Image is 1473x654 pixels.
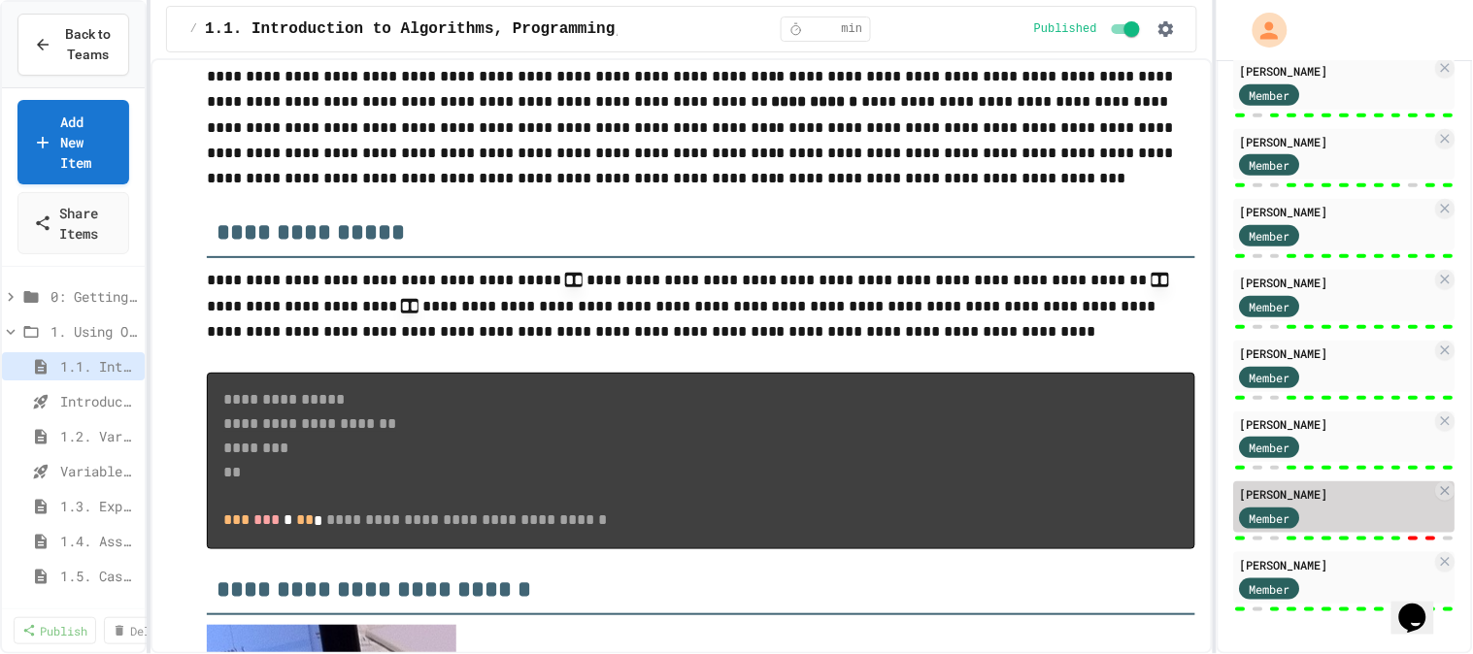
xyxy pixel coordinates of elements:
[1240,485,1432,503] div: [PERSON_NAME]
[1391,576,1454,635] iframe: chat widget
[1240,415,1432,433] div: [PERSON_NAME]
[1250,369,1290,386] span: Member
[1240,556,1432,573] div: [PERSON_NAME]
[1250,439,1290,456] span: Member
[1250,156,1290,174] span: Member
[1232,8,1292,52] div: My Account
[1240,133,1432,150] div: [PERSON_NAME]
[17,192,129,254] a: Share Items
[60,461,137,481] span: Variables and Data Types - Quiz
[1250,580,1290,598] span: Member
[1240,274,1432,291] div: [PERSON_NAME]
[60,601,137,621] span: Casting and Ranges of variables - Quiz
[1250,227,1290,245] span: Member
[60,356,137,376] span: 1.1. Introduction to Algorithms, Programming, and Compilers
[104,617,180,644] a: Delete
[60,426,137,446] span: 1.2. Variables and Data Types
[60,531,137,551] span: 1.4. Assignment and Input
[14,617,96,644] a: Publish
[1250,509,1290,527] span: Member
[1240,344,1432,362] div: [PERSON_NAME]
[17,100,129,184] a: Add New Item
[1034,17,1144,41] div: Content is published and visible to students
[50,286,137,307] span: 0: Getting Started
[1034,21,1097,37] span: Published
[190,21,197,37] span: /
[1250,86,1290,104] span: Member
[205,17,755,41] span: 1.1. Introduction to Algorithms, Programming, and Compilers
[50,321,137,342] span: 1. Using Objects and Methods
[60,496,137,516] span: 1.3. Expressions and Output [New]
[1240,203,1432,220] div: [PERSON_NAME]
[17,14,129,76] button: Back to Teams
[1240,62,1432,80] div: [PERSON_NAME]
[60,566,137,586] span: 1.5. Casting and Ranges of Values
[842,21,863,37] span: min
[63,24,113,65] span: Back to Teams
[60,391,137,411] span: Introduction to Algorithms, Programming, and Compilers
[1250,298,1290,315] span: Member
